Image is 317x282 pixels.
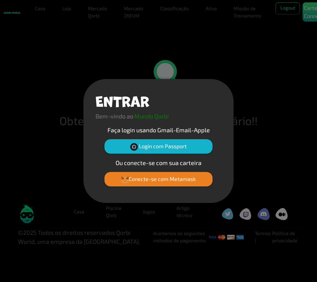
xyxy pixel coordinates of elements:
p: Bem-vindo ao [95,112,133,121]
p: Ou conecte-se com sua carteira [95,158,222,167]
h1: ENTRAR [95,91,149,109]
font: Conecte-se com Metamask [129,176,196,182]
font: Login com Passport [139,143,187,149]
p: Faça login usando Gmail-Email-Apple [95,125,222,134]
button: Login com Passport [104,139,213,154]
p: Mundo Qorbi [134,112,169,121]
img: Logotipo do passaporte [130,143,138,151]
button: Conecte-se com Metamask [104,172,213,186]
